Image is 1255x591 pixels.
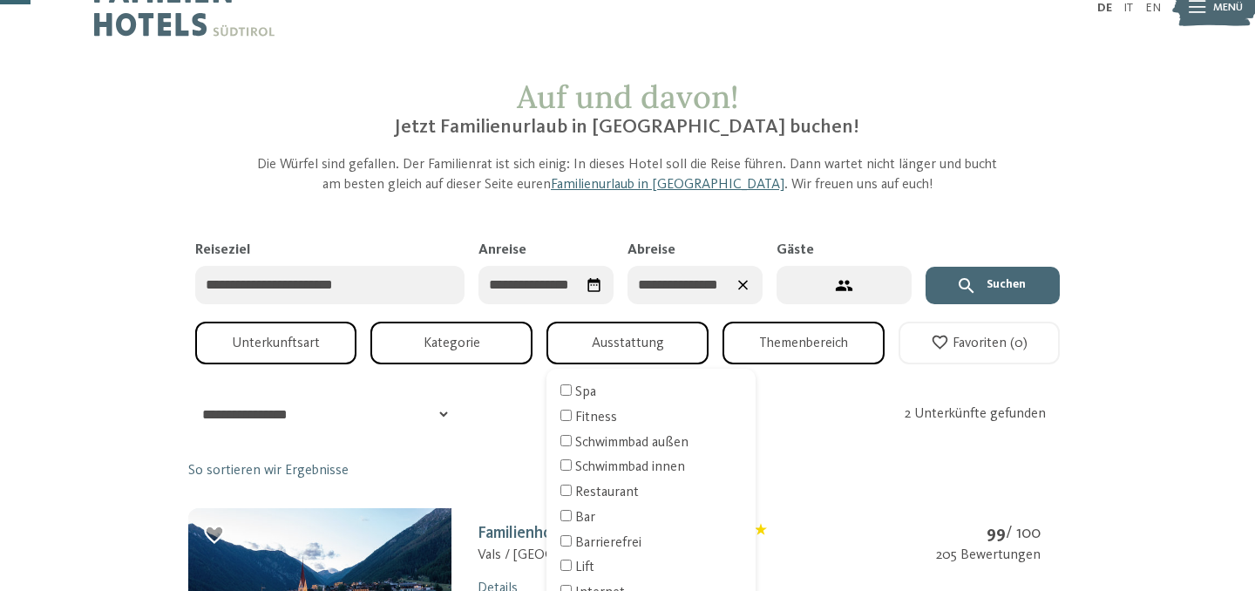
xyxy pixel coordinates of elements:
div: Spa [560,383,742,402]
button: Unterkunftsart [195,322,357,364]
div: Daten zurücksetzen [729,270,757,299]
span: Gäste [777,243,814,257]
a: So sortieren wir Ergebnisse [188,461,349,480]
div: Bar [560,508,742,527]
div: Schwimmbad innen [560,458,742,477]
svg: 4 Gäste – 1 Zimmer [835,276,853,295]
div: Schwimmbad außen [560,433,742,452]
a: EN [1145,2,1161,14]
div: Fitness [560,408,742,427]
button: Themenbereich [722,322,885,364]
strong: 99 [987,525,1006,542]
div: Barrierefrei [560,533,742,553]
p: Die Würfel sind gefallen. Der Familienrat ist sich einig: In dieses Hotel soll die Reise führen. ... [254,155,1001,194]
button: 4 Gäste – 1 Zimmer [777,266,912,305]
div: 205 Bewertungen [936,546,1041,565]
a: IT [1123,2,1133,14]
button: Favoriten (0) [899,322,1061,364]
div: / 100 [936,522,1041,546]
div: Lift [560,558,742,577]
span: Anreise [478,243,526,257]
div: Zu Favoriten hinzufügen [202,522,227,547]
button: Kategorie [370,322,533,364]
span: Abreise [627,243,675,257]
span: Jetzt Familienurlaub in [GEOGRAPHIC_DATA] buchen! [395,118,859,137]
div: Restaurant [560,483,742,502]
span: Reiseziel [195,243,250,257]
div: 2 Unterkünfte gefunden [905,404,1065,424]
a: Familienurlaub in [GEOGRAPHIC_DATA] [551,178,784,192]
button: Suchen [926,267,1061,305]
div: Datum auswählen [580,270,608,299]
a: Familienhotel [PERSON_NAME]Klassifizierung: 4 Sterne [478,525,766,542]
span: Auf und davon! [517,77,738,117]
div: Vals / [GEOGRAPHIC_DATA] – Eisacktal [478,546,766,565]
button: Ausstattung [546,322,709,364]
a: DE [1097,2,1112,14]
